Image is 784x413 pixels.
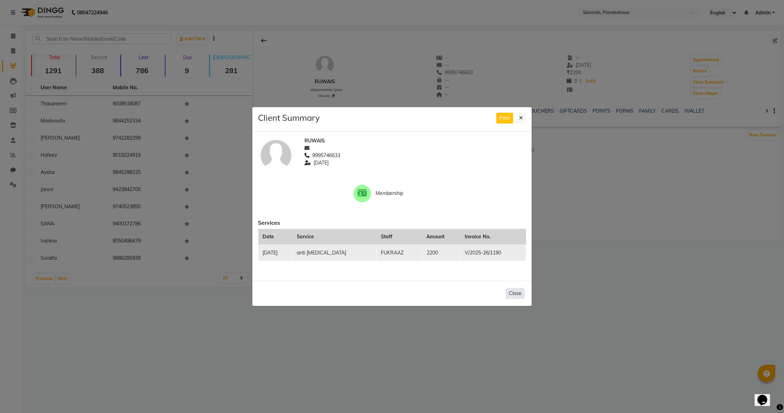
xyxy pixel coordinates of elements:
h6: Services [258,219,526,226]
td: anti [MEDICAL_DATA] [293,245,377,261]
button: Close [506,288,525,299]
span: Membership [376,190,430,197]
th: Invoice No. [461,229,526,245]
td: V/2025-26/1190 [461,245,526,261]
span: RUWAIS [304,137,325,145]
iframe: chat widget [755,385,777,406]
th: Amount [422,229,461,245]
td: [DATE] [258,245,293,261]
th: Staff [377,229,422,245]
td: FUKRAAZ [377,245,422,261]
span: [DATE] [314,159,329,167]
span: 9995746633 [312,152,340,159]
th: Date [258,229,293,245]
h4: Client Summary [258,113,320,123]
td: 2200 [422,245,461,261]
button: Print [496,113,513,124]
th: Service [293,229,377,245]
